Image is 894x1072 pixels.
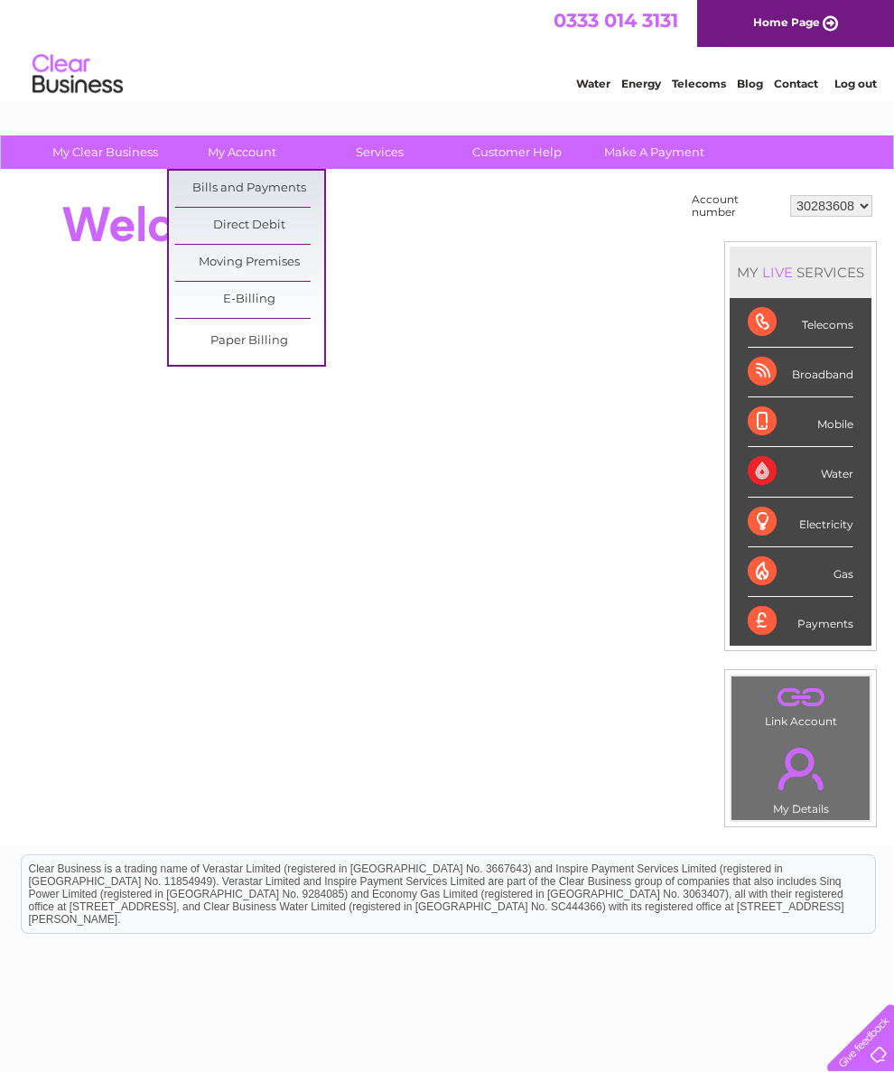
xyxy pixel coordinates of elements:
[175,282,324,318] a: E-Billing
[175,323,324,359] a: Paper Billing
[748,397,853,447] div: Mobile
[580,135,729,169] a: Make A Payment
[748,498,853,547] div: Electricity
[168,135,317,169] a: My Account
[748,348,853,397] div: Broadband
[731,676,871,732] td: Link Account
[834,77,877,90] a: Log out
[175,171,324,207] a: Bills and Payments
[748,447,853,497] div: Water
[748,547,853,597] div: Gas
[736,681,865,713] a: .
[672,77,726,90] a: Telecoms
[576,77,610,90] a: Water
[737,77,763,90] a: Blog
[175,245,324,281] a: Moving Premises
[730,247,871,298] div: MY SERVICES
[731,732,871,821] td: My Details
[175,208,324,244] a: Direct Debit
[31,135,180,169] a: My Clear Business
[748,597,853,646] div: Payments
[687,189,786,223] td: Account number
[22,10,875,88] div: Clear Business is a trading name of Verastar Limited (registered in [GEOGRAPHIC_DATA] No. 3667643...
[736,737,865,800] a: .
[759,264,796,281] div: LIVE
[554,9,678,32] a: 0333 014 3131
[305,135,454,169] a: Services
[774,77,818,90] a: Contact
[442,135,591,169] a: Customer Help
[748,298,853,348] div: Telecoms
[32,47,124,102] img: logo.png
[621,77,661,90] a: Energy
